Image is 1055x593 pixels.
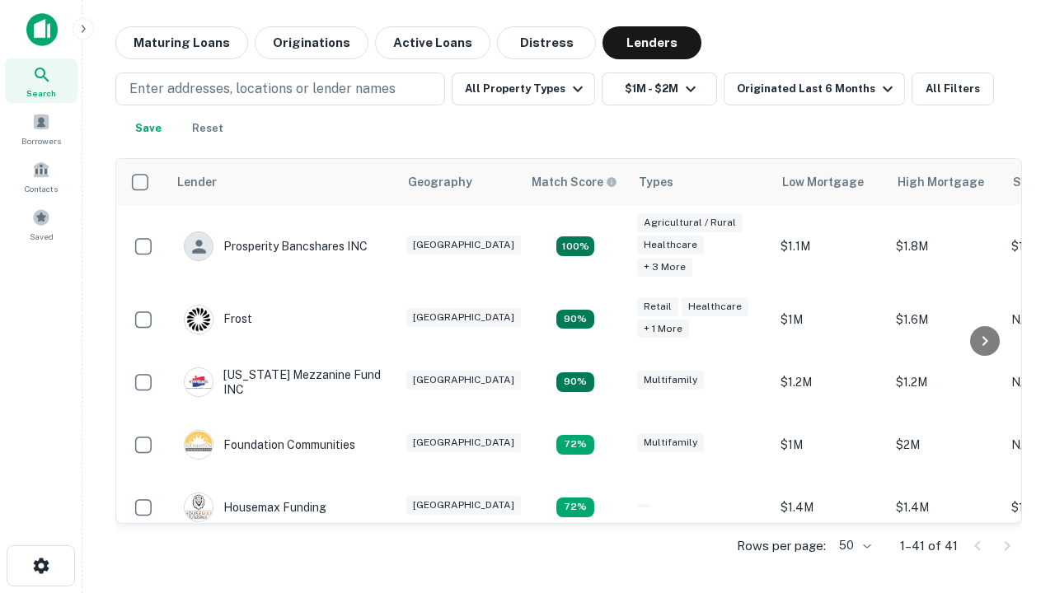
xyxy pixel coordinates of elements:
[556,372,594,392] div: Matching Properties: 5, hasApolloMatch: undefined
[375,26,490,59] button: Active Loans
[184,430,355,460] div: Foundation Communities
[603,26,701,59] button: Lenders
[637,371,704,390] div: Multifamily
[772,413,888,476] td: $1M
[737,536,826,556] p: Rows per page:
[398,159,522,205] th: Geography
[115,26,248,59] button: Maturing Loans
[682,297,748,316] div: Healthcare
[637,236,704,254] div: Healthcare
[5,106,77,151] a: Borrowers
[772,288,888,351] td: $1M
[602,72,717,105] button: $1M - $2M
[255,26,368,59] button: Originations
[639,172,673,192] div: Types
[30,230,54,243] span: Saved
[772,476,888,539] td: $1.4M
[556,497,594,517] div: Matching Properties: 4, hasApolloMatch: undefined
[556,236,594,256] div: Matching Properties: 10, hasApolloMatch: undefined
[912,72,994,105] button: All Filters
[452,72,595,105] button: All Property Types
[973,409,1055,488] iframe: Chat Widget
[185,493,213,521] img: picture
[185,368,213,396] img: picture
[185,431,213,459] img: picture
[406,371,521,390] div: [GEOGRAPHIC_DATA]
[406,236,521,254] div: [GEOGRAPHIC_DATA]
[637,433,704,452] div: Multifamily
[629,159,772,205] th: Types
[888,351,1003,413] td: $1.2M
[888,476,1003,539] td: $1.4M
[637,258,692,277] div: + 3 more
[21,134,61,147] span: Borrowers
[888,205,1003,288] td: $1.8M
[184,493,326,522] div: Housemax Funding
[497,26,596,59] button: Distress
[900,536,958,556] p: 1–41 of 41
[184,231,368,261] div: Prosperity Bancshares INC
[167,159,398,205] th: Lender
[408,172,472,192] div: Geography
[532,173,617,191] div: Capitalize uses an advanced AI algorithm to match your search with the best lender. The match sco...
[772,351,888,413] td: $1.2M
[772,159,888,205] th: Low Mortgage
[5,154,77,198] a: Contacts
[406,308,521,327] div: [GEOGRAPHIC_DATA]
[181,112,234,145] button: Reset
[5,202,77,246] a: Saved
[26,86,56,100] span: Search
[532,173,614,191] h6: Match Score
[772,205,888,288] td: $1.1M
[122,112,175,145] button: Save your search to get updates of matches that match your search criteria.
[637,297,678,316] div: Retail
[832,534,874,558] div: 50
[637,213,743,232] div: Agricultural / Rural
[406,433,521,452] div: [GEOGRAPHIC_DATA]
[888,159,1003,205] th: High Mortgage
[115,72,445,105] button: Enter addresses, locations or lender names
[26,13,58,46] img: capitalize-icon.png
[888,413,1003,476] td: $2M
[406,496,521,515] div: [GEOGRAPHIC_DATA]
[898,172,984,192] div: High Mortgage
[737,79,898,99] div: Originated Last 6 Months
[556,435,594,455] div: Matching Properties: 4, hasApolloMatch: undefined
[522,159,629,205] th: Capitalize uses an advanced AI algorithm to match your search with the best lender. The match sco...
[185,306,213,334] img: picture
[888,288,1003,351] td: $1.6M
[637,320,689,339] div: + 1 more
[184,305,252,334] div: Frost
[25,182,58,195] span: Contacts
[782,172,864,192] div: Low Mortgage
[177,172,217,192] div: Lender
[129,79,396,99] p: Enter addresses, locations or lender names
[556,310,594,329] div: Matching Properties: 5, hasApolloMatch: undefined
[5,58,77,103] a: Search
[724,72,905,105] button: Originated Last 6 Months
[184,367,382,397] div: [US_STATE] Mezzanine Fund INC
